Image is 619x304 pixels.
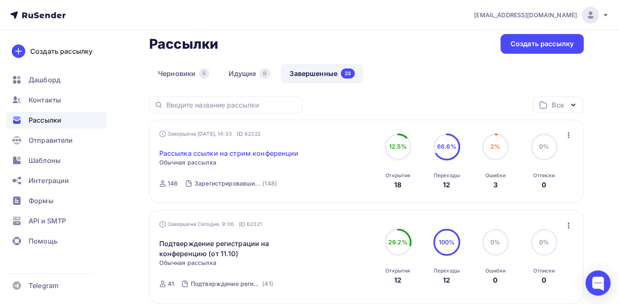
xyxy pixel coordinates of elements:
[385,172,410,179] div: Открытия
[29,236,58,246] span: Помощь
[394,275,401,285] div: 12
[341,68,355,79] div: 23
[539,143,549,150] span: 0%
[237,130,243,138] span: ID
[159,158,216,167] span: Обычная рассылка
[493,275,498,285] div: 0
[168,179,178,188] div: 146
[29,196,53,206] span: Формы
[434,267,460,274] div: Переходы
[29,75,61,85] span: Дашборд
[7,71,107,88] a: Дашборд
[542,180,546,190] div: 0
[262,179,277,188] div: (148)
[434,172,460,179] div: Переходы
[29,95,61,105] span: Контакты
[168,280,174,288] div: 41
[149,36,218,52] h2: Рассылки
[159,238,303,259] a: Подтверждение регистрации на конференцию (от 11.10)
[438,238,455,246] span: 100%
[29,155,61,165] span: Шаблоны
[443,180,450,190] div: 12
[7,92,107,108] a: Контакты
[149,64,218,83] a: Черновики5
[443,275,450,285] div: 12
[29,216,66,226] span: API и SMTP
[533,97,584,113] button: Все
[474,7,609,24] a: [EMAIL_ADDRESS][DOMAIN_NAME]
[385,267,410,274] div: Открытия
[29,115,61,125] span: Рассылки
[190,277,274,291] a: Подтверждение регистрации (11.10) на научно-просветительскую конференцию (41)
[7,152,107,169] a: Шаблоны
[511,39,574,49] div: Создать рассылку
[30,46,92,56] div: Создать рассылку
[7,112,107,128] a: Рассылки
[493,180,498,190] div: 3
[490,143,500,150] span: 2%
[262,280,273,288] div: (41)
[281,64,363,83] a: Завершенные23
[437,143,456,150] span: 66.6%
[533,267,555,274] div: Отписки
[259,68,270,79] div: 0
[29,176,69,186] span: Интеграции
[245,130,261,138] span: 62322
[388,238,408,246] span: 29.2%
[166,100,298,110] input: Введите название рассылки
[159,220,262,228] div: Завершена Сегодня, 9:00
[29,135,73,145] span: Отправители
[199,68,209,79] div: 5
[552,100,564,110] div: Все
[485,172,506,179] div: Ошибки
[220,64,279,83] a: Идущие0
[159,259,216,267] span: Обычная рассылка
[29,280,58,291] span: Telegram
[474,11,577,19] span: [EMAIL_ADDRESS][DOMAIN_NAME]
[7,132,107,149] a: Отправители
[542,275,546,285] div: 0
[394,180,401,190] div: 18
[539,238,549,246] span: 0%
[159,130,261,138] div: Завершена [DATE], 14:33
[247,220,262,228] span: 62321
[191,280,261,288] div: Подтверждение регистрации (11.10) на научно-просветительскую конференцию
[490,238,500,246] span: 0%
[195,179,261,188] div: Зарегистрировавшиеся на онлайн трансляцию
[159,148,299,158] a: Рассылка ссылки на стрим конференции
[239,220,245,228] span: ID
[7,192,107,209] a: Формы
[389,143,407,150] span: 12.5%
[194,177,278,190] a: Зарегистрировавшиеся на онлайн трансляцию (148)
[485,267,506,274] div: Ошибки
[533,172,555,179] div: Отписки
